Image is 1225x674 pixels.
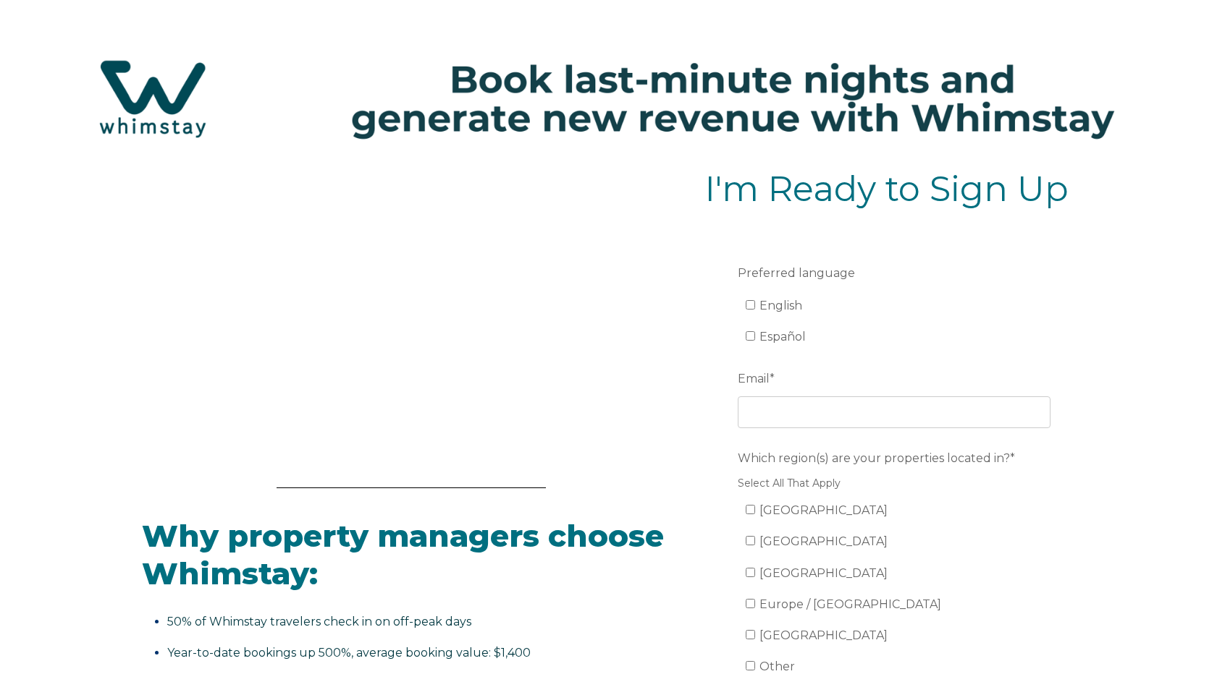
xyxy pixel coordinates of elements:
input: [GEOGRAPHIC_DATA] [746,505,755,514]
input: Europe / [GEOGRAPHIC_DATA] [746,599,755,608]
span: Email [738,367,770,390]
input: [GEOGRAPHIC_DATA] [746,536,755,545]
span: [GEOGRAPHIC_DATA] [759,534,888,548]
span: Year-to-date bookings up 500%, average booking value: $1,400 [167,646,531,660]
span: English [759,299,802,312]
span: [GEOGRAPHIC_DATA] [759,503,888,517]
input: [GEOGRAPHIC_DATA] [746,568,755,577]
legend: Select All That Apply [738,476,1051,491]
input: Español [746,331,755,341]
span: I'm Ready to Sign Up [705,168,1069,210]
input: [GEOGRAPHIC_DATA] [746,630,755,639]
span: Español [759,330,806,344]
span: Other [759,660,795,673]
span: [GEOGRAPHIC_DATA] [759,628,888,642]
span: 50% of Whimstay travelers check in on off-peak days [167,615,471,628]
span: Which region(s) are your properties located in?* [738,447,1015,469]
input: Other [746,661,755,670]
span: Preferred language [738,262,855,284]
img: Hubspot header for SSOB (4) [14,35,1211,162]
span: Why property managers choose Whimstay: [142,517,664,593]
span: [GEOGRAPHIC_DATA] [759,566,888,580]
input: English [746,300,755,310]
span: Europe / [GEOGRAPHIC_DATA] [759,597,941,611]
